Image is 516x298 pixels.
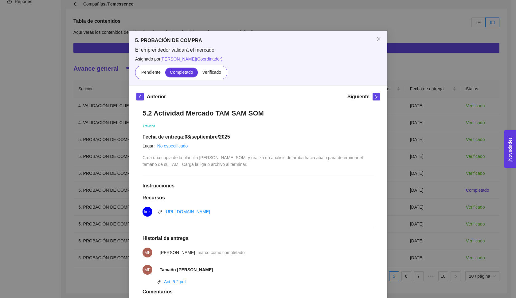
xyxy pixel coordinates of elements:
article: Lugar: [143,143,155,149]
span: left [137,95,143,99]
span: marcó como completado [197,250,244,255]
h1: Recursos [143,195,374,201]
button: left [136,93,144,100]
h1: Instrucciones [143,183,374,189]
a: [URL][DOMAIN_NAME] [165,209,210,214]
h1: Historial de entrega [143,235,374,241]
h1: 5.2 Actividad Mercado TAM SAM SOM [143,109,374,117]
a: No especificado [157,143,188,148]
span: El emprendedor validará el mercado [135,47,381,53]
h5: 5. PROBACIÓN DE COMPRA [135,37,381,44]
span: right [373,95,380,99]
span: MF [144,265,150,275]
a: Act. 5.2.pdf [164,279,186,284]
h5: Siguiente [347,93,369,100]
span: link [144,207,150,217]
span: link [157,280,162,284]
span: Verificado [202,70,221,75]
span: MF [144,248,150,257]
h1: Comentarios [143,289,374,295]
button: Close [370,31,387,48]
strong: Tamaño [PERSON_NAME] [160,267,213,272]
button: right [373,93,380,100]
span: Crea una copia de la plantilla [PERSON_NAME] SOM y realiza un análisis de arriba hacia abajo para... [143,155,364,167]
span: link [158,210,162,214]
span: [PERSON_NAME] [160,250,195,255]
span: Completado [170,70,193,75]
span: Pendiente [141,70,160,75]
span: close [376,37,381,41]
span: Asignado por [135,56,381,62]
h5: Anterior [147,93,166,100]
span: [PERSON_NAME] ( Coordinador ) [160,57,222,61]
span: Actividad [143,124,155,128]
h1: Fecha de entrega: 08/septiembre/2025 [143,134,374,140]
button: Open Feedback Widget [504,130,516,168]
